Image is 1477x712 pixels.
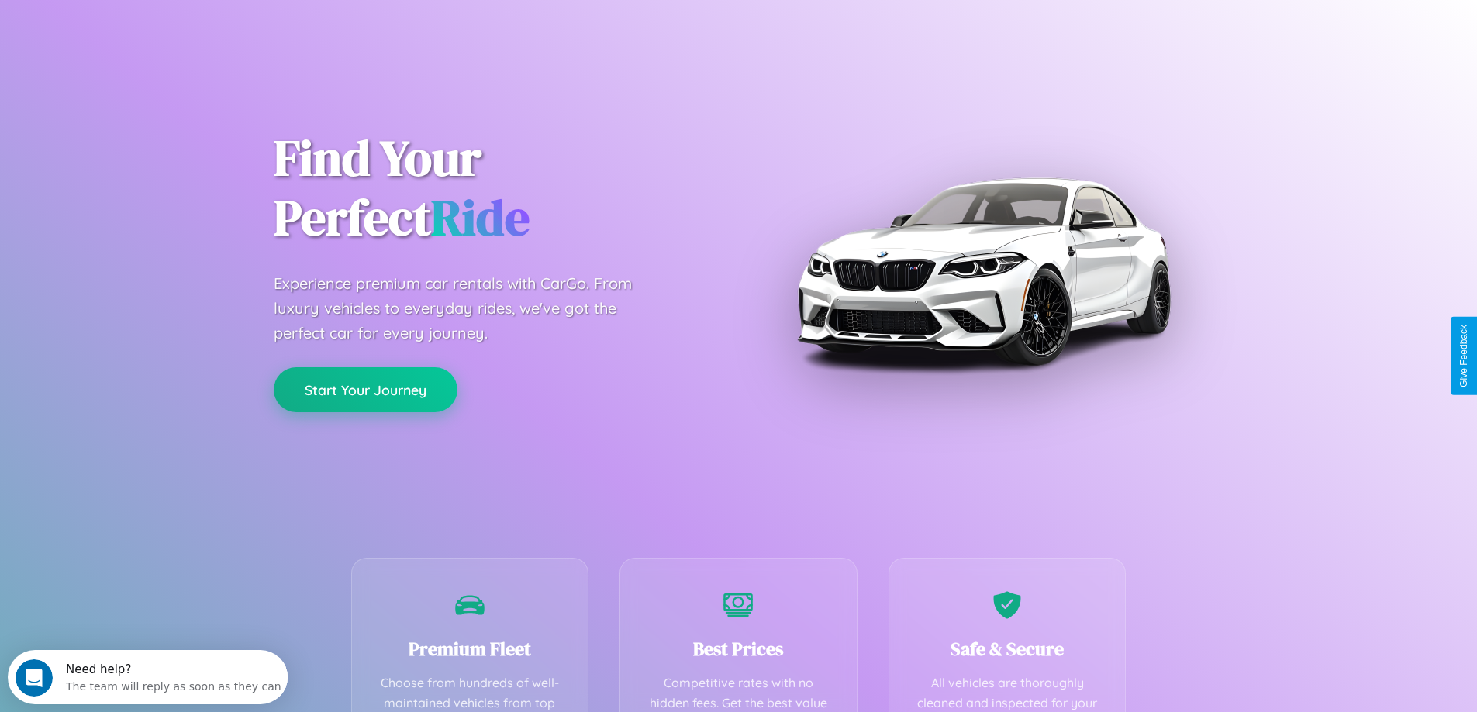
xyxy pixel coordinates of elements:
h3: Safe & Secure [913,636,1103,662]
div: Need help? [58,13,274,26]
iframe: Intercom live chat [16,659,53,697]
button: Start Your Journey [274,367,457,412]
h1: Find Your Perfect [274,129,716,248]
div: Open Intercom Messenger [6,6,288,49]
iframe: Intercom live chat discovery launcher [8,650,288,704]
div: The team will reply as soon as they can [58,26,274,42]
h3: Premium Fleet [375,636,565,662]
div: Give Feedback [1458,325,1469,387]
h3: Best Prices [644,636,833,662]
span: Ride [431,184,530,251]
p: Experience premium car rentals with CarGo. From luxury vehicles to everyday rides, we've got the ... [274,271,661,346]
img: Premium BMW car rental vehicle [789,77,1177,465]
